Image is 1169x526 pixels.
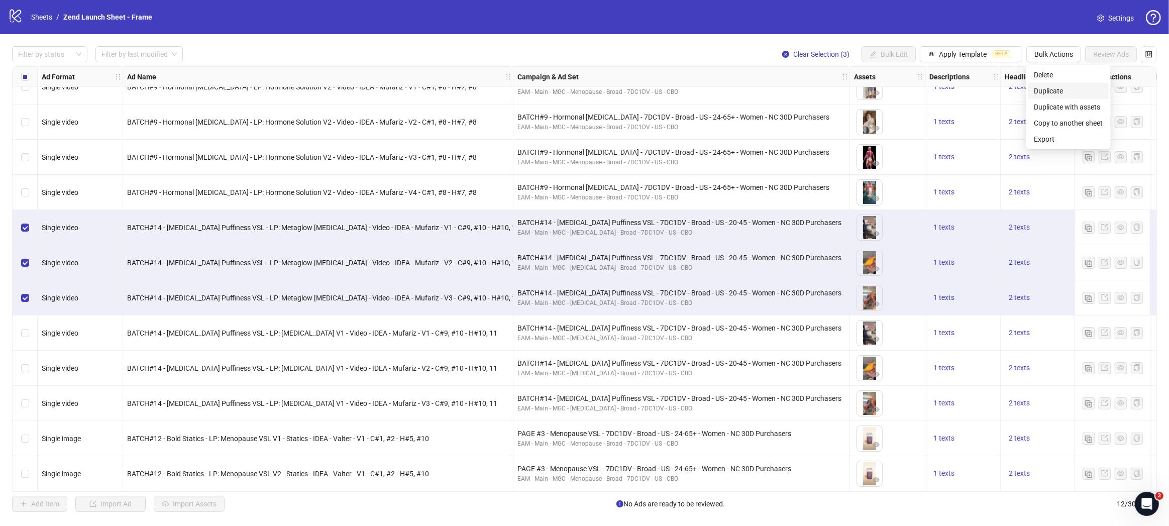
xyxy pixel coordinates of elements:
[873,441,880,448] span: eye
[993,50,1010,58] span: BETA
[13,175,38,210] div: Select row 4
[13,140,38,175] div: Select row 3
[1005,257,1034,269] button: 2 texts
[870,298,882,310] button: Preview
[1083,292,1095,304] button: Duplicate
[1009,223,1030,231] span: 2 texts
[870,193,882,205] button: Preview
[873,89,880,96] span: eye
[127,399,497,407] span: BATCH#14 - [MEDICAL_DATA] Puffiness VSL - LP: [MEDICAL_DATA] V1 - Video - IDEA - Mufariz - V3 - C...
[920,46,1022,62] button: Apply TemplateBETA
[1117,498,1157,509] span: 12 / 300 items
[517,158,845,167] div: EAM - Main - MGC - Menopause - Broad - 7DC1DV - US - CBO
[1083,433,1095,445] button: Duplicate
[782,51,789,58] span: close-circle
[870,87,882,99] button: Preview
[1089,10,1142,26] a: Settings
[998,67,1000,86] div: Resize Descriptions column
[42,224,78,232] span: Single video
[517,439,845,449] div: EAM - Main - MGC - Menopause - Broad - 7DC1DV - US - CBO
[12,496,67,512] button: Add Item
[1107,71,1131,82] strong: Actions
[1117,188,1124,195] span: eye
[873,265,880,272] span: eye
[517,193,845,202] div: EAM - Main - MGC - Menopause - Broad - 7DC1DV - US - CBO
[517,463,845,474] div: PAGE #3 - Menopause VSL - 7DC1DV - Broad - US - 24-65+ - Women - NC 30D Purchasers
[992,73,999,80] span: holder
[939,50,987,58] span: Apply Template
[1009,118,1030,126] span: 2 texts
[841,73,848,80] span: holder
[847,67,849,86] div: Resize Campaign & Ad Set column
[929,292,959,304] button: 1 texts
[127,435,429,443] span: BATCH#12 - Bold Statics - LP: Menopause VSL V1 - Statics - IDEA - Valter - V1 - C#1, #2 - H#5, #10
[854,71,876,82] strong: Assets
[1009,399,1030,407] span: 2 texts
[1009,153,1030,161] span: 2 texts
[870,439,882,451] button: Preview
[1117,329,1124,336] span: eye
[1117,399,1124,406] span: eye
[127,470,429,478] span: BATCH#12 - Bold Statics - LP: Menopause VSL V2 - Statics - IDEA - Valter - V1 - C#1, #2 - H#5, #10
[1005,116,1034,128] button: 2 texts
[56,12,59,23] li: /
[1005,151,1034,163] button: 2 texts
[929,433,959,445] button: 1 texts
[857,215,882,240] img: Asset 1
[1117,364,1124,371] span: eye
[1083,186,1095,198] button: Duplicate
[1085,46,1137,62] button: Review Ads
[127,188,477,196] span: BATCH#9 - Hormonal [MEDICAL_DATA] - LP: Hormone Solution V2 - Video - IDEA - Mufariz - V4 - C#1, ...
[42,188,78,196] span: Single video
[42,470,81,478] span: Single image
[1101,259,1108,266] span: export
[929,151,959,163] button: 1 texts
[857,426,882,451] img: Asset 1
[1005,186,1034,198] button: 2 texts
[933,364,954,372] span: 1 texts
[122,73,129,80] span: holder
[1083,151,1095,163] button: Duplicate
[154,496,225,512] button: Import Assets
[517,182,845,193] div: BATCH#9 - Hormonal [MEDICAL_DATA] - 7DC1DV - Broad - US - 24-65+ - Women - NC 30D Purchasers
[929,468,959,480] button: 1 texts
[929,116,959,128] button: 1 texts
[929,397,959,409] button: 1 texts
[13,104,38,140] div: Select row 2
[127,329,497,337] span: BATCH#14 - [MEDICAL_DATA] Puffiness VSL - LP: [MEDICAL_DATA] V1 - Video - IDEA - Mufariz - V1 - C...
[1009,364,1030,372] span: 2 texts
[1101,470,1108,477] span: export
[924,73,931,80] span: holder
[1145,51,1152,58] span: control
[870,334,882,346] button: Preview
[127,364,497,372] span: BATCH#14 - [MEDICAL_DATA] Puffiness VSL - LP: [MEDICAL_DATA] V1 - Video - IDEA - Mufariz - V2 - C...
[1101,188,1108,195] span: export
[1083,468,1095,480] button: Duplicate
[517,147,845,158] div: BATCH#9 - Hormonal [MEDICAL_DATA] - 7DC1DV - Broad - US - 24-65+ - Women - NC 30D Purchasers
[1009,434,1030,442] span: 2 texts
[517,369,845,378] div: EAM - Main - MGC - [MEDICAL_DATA] - Broad - 7DC1DV - US - CBO
[616,498,725,509] span: No Ads are ready to be reviewed.
[929,362,959,374] button: 1 texts
[1009,469,1030,477] span: 2 texts
[1034,69,1103,80] span: Delete
[1101,153,1108,160] span: export
[857,461,882,486] img: Asset 1
[793,50,849,58] span: Clear Selection (3)
[857,285,882,310] img: Asset 1
[1101,224,1108,231] span: export
[1034,85,1103,96] span: Duplicate
[1101,329,1108,336] span: export
[42,329,78,337] span: Single video
[517,123,845,132] div: EAM - Main - MGC - Menopause - Broad - 7DC1DV - US - CBO
[929,186,959,198] button: 1 texts
[870,369,882,381] button: Preview
[13,315,38,351] div: Select row 8
[1117,118,1124,125] span: eye
[873,195,880,202] span: eye
[1141,46,1157,62] button: Configure table settings
[774,46,858,62] button: Clear Selection (3)
[870,474,882,486] button: Preview
[42,71,75,82] strong: Ad Format
[1101,294,1108,301] span: export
